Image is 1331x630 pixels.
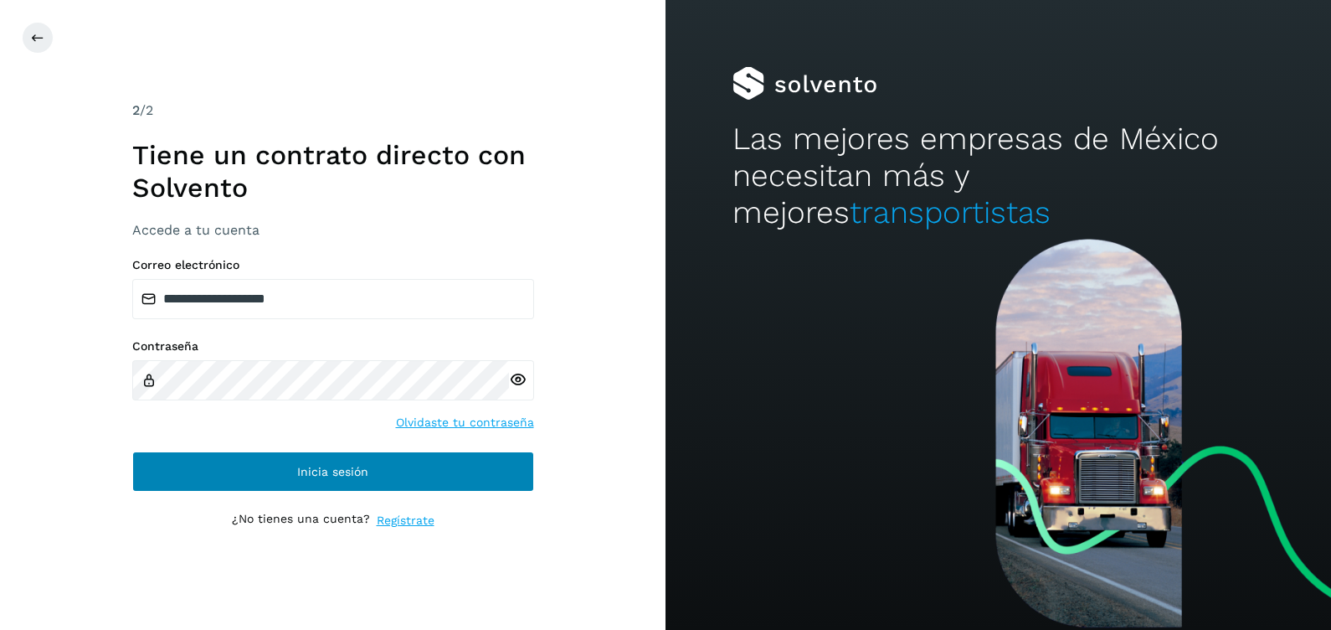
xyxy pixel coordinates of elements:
p: ¿No tienes una cuenta? [232,512,370,529]
h3: Accede a tu cuenta [132,222,534,238]
a: Olvidaste tu contraseña [396,414,534,431]
label: Contraseña [132,339,534,354]
span: Inicia sesión [297,466,368,478]
span: 2 [132,102,140,118]
div: /2 [132,101,534,121]
button: Inicia sesión [132,452,534,492]
h1: Tiene un contrato directo con Solvento [132,139,534,204]
span: transportistas [850,194,1051,230]
a: Regístrate [377,512,434,529]
label: Correo electrónico [132,258,534,272]
h2: Las mejores empresas de México necesitan más y mejores [732,121,1265,232]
